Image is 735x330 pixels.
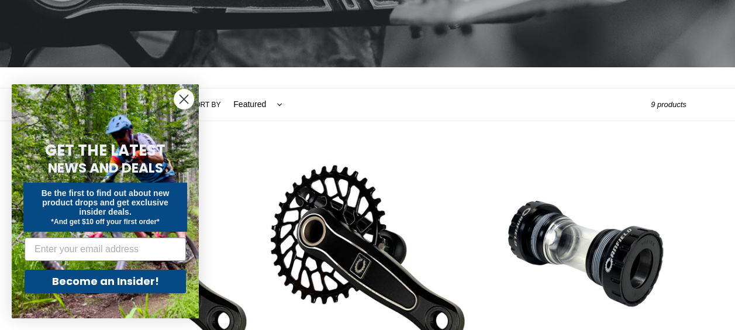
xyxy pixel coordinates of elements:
[25,238,186,261] input: Enter your email address
[51,218,159,226] span: *And get $10 off your first order*
[651,100,686,109] span: 9 products
[25,270,186,293] button: Become an Insider!
[48,159,163,177] span: NEWS AND DEALS
[45,140,165,161] span: GET THE LATEST
[42,188,170,216] span: Be the first to find out about new product drops and get exclusive insider deals.
[174,89,194,109] button: Close dialog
